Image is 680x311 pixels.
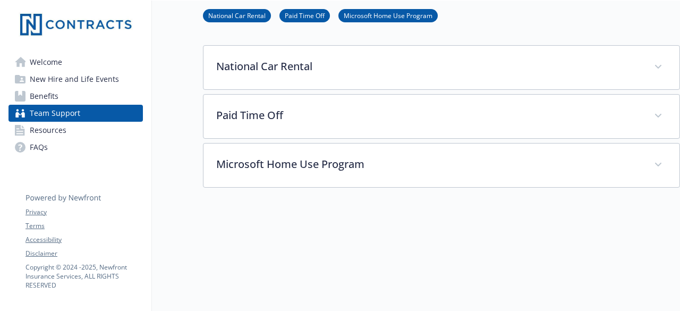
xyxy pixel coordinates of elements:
[25,263,142,290] p: Copyright © 2024 - 2025 , Newfront Insurance Services, ALL RIGHTS RESERVED
[8,71,143,88] a: New Hire and Life Events
[216,58,641,74] p: National Car Rental
[30,54,62,71] span: Welcome
[25,207,142,217] a: Privacy
[30,139,48,156] span: FAQs
[8,88,143,105] a: Benefits
[216,156,641,172] p: Microsoft Home Use Program
[8,105,143,122] a: Team Support
[25,221,142,231] a: Terms
[25,235,142,245] a: Accessibility
[203,144,679,187] div: Microsoft Home Use Program
[338,10,438,20] a: Microsoft Home Use Program
[30,71,119,88] span: New Hire and Life Events
[30,105,80,122] span: Team Support
[8,139,143,156] a: FAQs
[203,10,271,20] a: National Car Rental
[30,88,58,105] span: Benefits
[216,107,641,123] p: Paid Time Off
[8,54,143,71] a: Welcome
[8,122,143,139] a: Resources
[25,249,142,258] a: Disclaimer
[203,46,679,89] div: National Car Rental
[30,122,66,139] span: Resources
[203,95,679,138] div: Paid Time Off
[279,10,330,20] a: Paid Time Off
